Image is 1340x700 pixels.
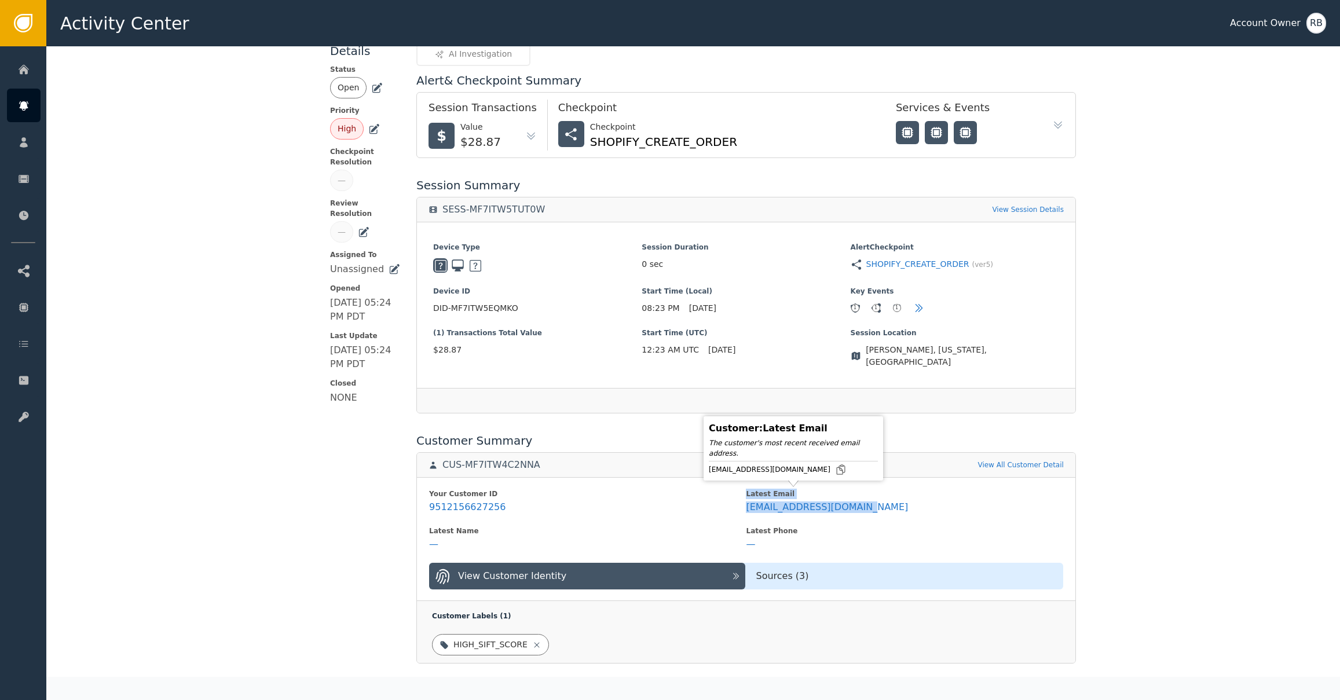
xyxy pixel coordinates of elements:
[642,344,699,356] span: 12:23 AM UTC
[709,438,878,459] div: The customer's most recent received email address.
[872,304,880,312] div: 1
[708,344,735,356] span: [DATE]
[851,304,859,312] div: 1
[851,242,1059,252] span: Alert Checkpoint
[433,344,642,356] span: $28.87
[709,422,878,435] div: Customer : Latest Email
[338,123,356,135] div: High
[746,538,755,550] div: —
[330,250,400,260] span: Assigned To
[330,64,400,75] span: Status
[433,286,642,296] span: Device ID
[558,100,873,121] div: Checkpoint
[429,501,506,513] div: 9512156627256
[330,378,400,389] span: Closed
[590,121,737,133] div: Checkpoint
[460,121,501,133] div: Value
[60,10,189,36] span: Activity Center
[330,331,400,341] span: Last Update
[992,204,1064,215] a: View Session Details
[429,100,537,121] div: Session Transactions
[642,328,850,338] span: Start Time (UTC)
[746,526,1063,536] div: Latest Phone
[458,569,566,583] div: View Customer Identity
[851,328,1059,338] span: Session Location
[709,464,878,475] div: [EMAIL_ADDRESS][DOMAIN_NAME]
[433,242,642,252] span: Device Type
[338,82,359,94] div: Open
[1230,16,1301,30] div: Account Owner
[746,501,908,513] div: [EMAIL_ADDRESS][DOMAIN_NAME]
[330,105,400,116] span: Priority
[330,146,400,167] span: Checkpoint Resolution
[429,489,746,499] div: Your Customer ID
[416,177,1076,194] div: Session Summary
[977,460,1063,470] a: View All Customer Detail
[866,258,969,270] a: SHOPIFY_CREATE_ORDER
[642,286,850,296] span: Start Time (Local)
[338,226,346,238] div: —
[642,302,679,314] span: 08:23 PM
[429,563,745,589] button: View Customer Identity
[330,42,400,60] div: Details
[972,259,993,270] span: (ver 5 )
[338,174,346,186] div: —
[442,204,545,215] div: SESS-MF7ITW5TUT0W
[642,258,663,270] span: 0 sec
[453,639,528,651] div: HIGH_SIFT_SCORE
[460,133,501,151] div: $28.87
[746,489,1063,499] div: Latest Email
[442,459,540,471] div: CUS-MF7ITW4C2NNA
[893,304,901,312] div: 1
[429,526,746,536] div: Latest Name
[590,133,737,151] div: SHOPIFY_CREATE_ORDER
[866,344,1059,368] span: [PERSON_NAME], [US_STATE], [GEOGRAPHIC_DATA]
[330,296,400,324] div: [DATE] 05:24 PM PDT
[432,612,511,620] span: Customer Labels ( 1 )
[433,328,642,338] span: (1) Transactions Total Value
[745,569,1063,583] div: Sources ( 3 )
[330,391,357,405] div: NONE
[433,302,642,314] span: DID-MF7ITW5EQMKO
[689,302,716,314] span: [DATE]
[642,242,850,252] span: Session Duration
[330,343,400,371] div: [DATE] 05:24 PM PDT
[416,432,1076,449] div: Customer Summary
[330,198,400,219] span: Review Resolution
[330,283,400,294] span: Opened
[1306,13,1326,34] button: RB
[330,262,384,276] div: Unassigned
[429,538,438,550] div: —
[896,100,1035,121] div: Services & Events
[851,286,1059,296] span: Key Events
[416,72,1076,89] div: Alert & Checkpoint Summary
[437,126,446,146] span: $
